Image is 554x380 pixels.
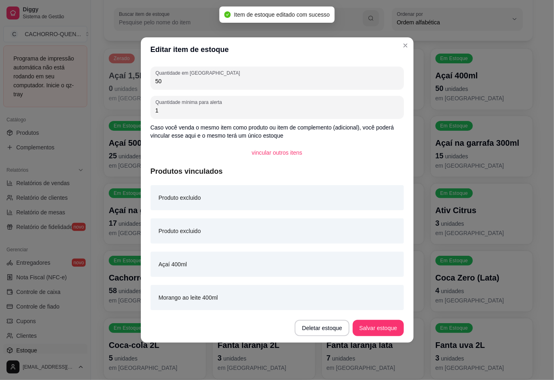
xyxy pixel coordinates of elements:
button: vincular outros itens [245,145,309,161]
button: Close [399,39,412,52]
article: Produtos vinculados [151,166,404,177]
span: check-circle [224,11,231,18]
article: Produto excluido [159,193,201,202]
article: Produto excluido [159,227,201,235]
label: Quantidade mínima para alerta [155,99,225,106]
button: Salvar estoque [353,320,403,336]
article: Açaí 400ml [159,260,187,269]
button: Deletar estoque [295,320,349,336]
input: Quantidade em estoque [155,77,399,85]
input: Quantidade mínima para alerta [155,106,399,114]
article: Morango ao leite 400ml [159,293,218,302]
label: Quantidade em [GEOGRAPHIC_DATA] [155,69,243,76]
header: Editar item de estoque [141,37,414,62]
span: Item de estoque editado com sucesso [234,11,330,18]
p: Caso você venda o mesmo item como produto ou item de complemento (adicional), você poderá vincula... [151,123,404,140]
